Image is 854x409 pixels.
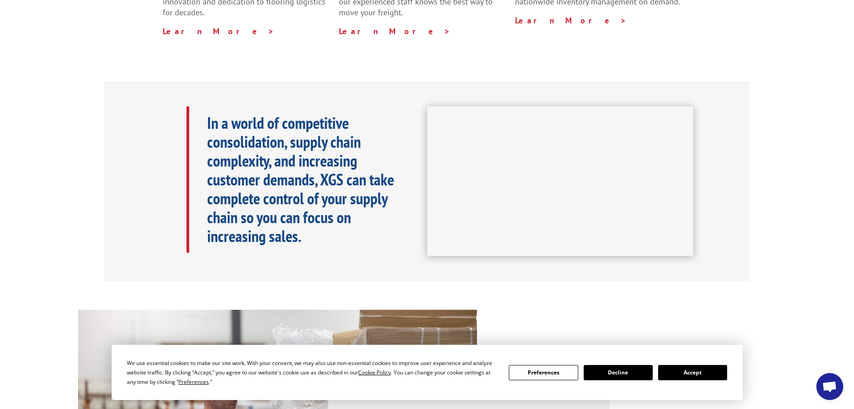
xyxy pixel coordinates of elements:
button: Decline [584,365,653,380]
button: Preferences [509,365,578,380]
span: Cookie Policy [358,369,391,376]
a: Learn More > [163,26,274,36]
button: Accept [658,365,727,380]
a: Open chat [816,373,843,400]
b: In a world of competitive consolidation, supply chain complexity, and increasing customer demands... [207,112,394,246]
div: We use essential cookies to make our site work. With your consent, we may also use non-essential ... [127,358,498,387]
iframe: XGS Logistics Solutions [427,106,693,256]
a: Learn More > [339,26,451,36]
a: Learn More > [515,15,627,26]
div: Cookie Consent Prompt [112,345,743,400]
span: Preferences [178,378,209,386]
